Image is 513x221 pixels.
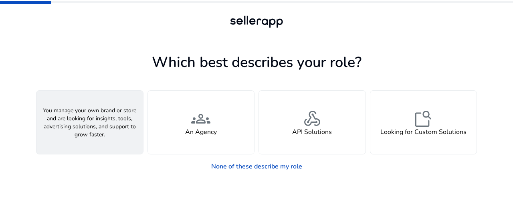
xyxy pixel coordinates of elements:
[292,128,332,136] h4: API Solutions
[370,90,477,154] button: feature_searchLooking for Custom Solutions
[147,90,255,154] button: groupsAn Agency
[303,109,322,128] span: webhook
[185,128,217,136] h4: An Agency
[205,158,309,174] a: None of these describe my role
[191,109,210,128] span: groups
[259,90,366,154] button: webhookAPI Solutions
[36,54,477,71] h1: Which best describes your role?
[380,128,467,136] h4: Looking for Custom Solutions
[36,90,143,154] button: You manage your own brand or store and are looking for insights, tools, advertising solutions, an...
[414,109,433,128] span: feature_search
